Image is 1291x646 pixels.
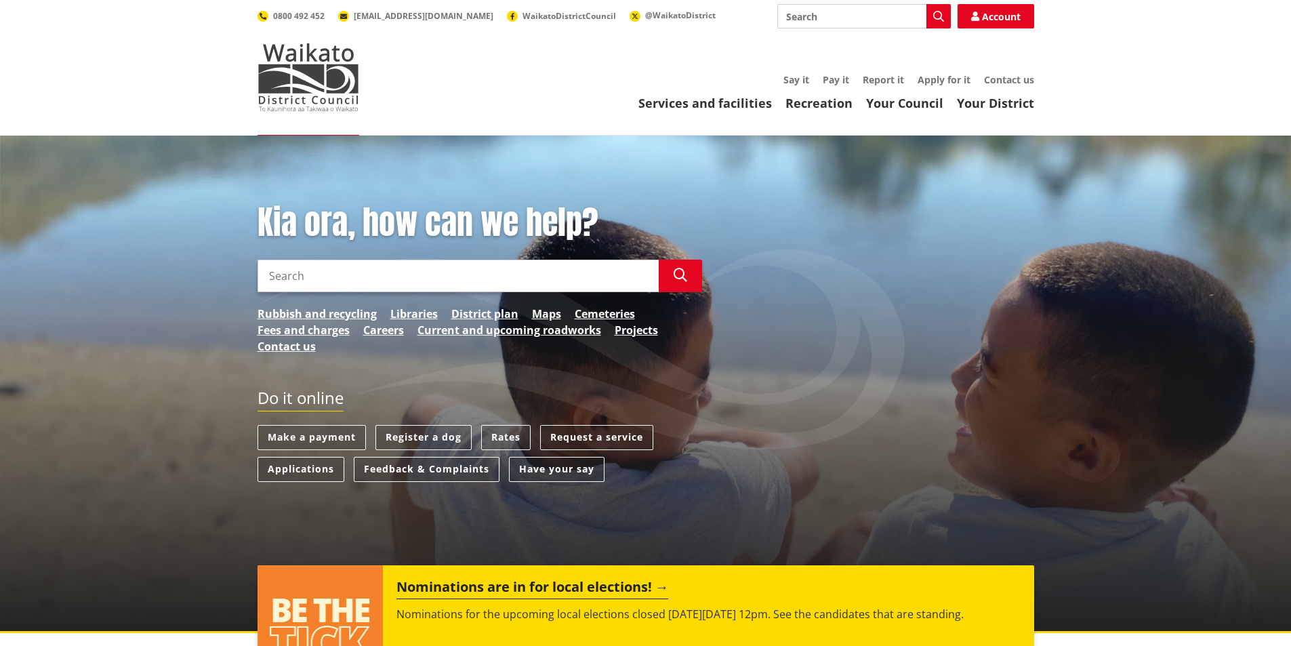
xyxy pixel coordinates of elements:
[481,425,531,450] a: Rates
[258,10,325,22] a: 0800 492 452
[863,73,904,86] a: Report it
[258,388,344,412] h2: Do it online
[338,10,493,22] a: [EMAIL_ADDRESS][DOMAIN_NAME]
[918,73,970,86] a: Apply for it
[273,10,325,22] span: 0800 492 452
[451,306,518,322] a: District plan
[630,9,716,21] a: @WaikatoDistrict
[417,322,601,338] a: Current and upcoming roadworks
[777,4,951,28] input: Search input
[258,457,344,482] a: Applications
[390,306,438,322] a: Libraries
[785,95,853,111] a: Recreation
[258,425,366,450] a: Make a payment
[258,43,359,111] img: Waikato District Council - Te Kaunihera aa Takiwaa o Waikato
[396,606,1020,622] p: Nominations for the upcoming local elections closed [DATE][DATE] 12pm. See the candidates that ar...
[615,322,658,338] a: Projects
[823,73,849,86] a: Pay it
[957,95,1034,111] a: Your District
[258,260,659,292] input: Search input
[783,73,809,86] a: Say it
[507,10,616,22] a: WaikatoDistrictCouncil
[354,457,499,482] a: Feedback & Complaints
[354,10,493,22] span: [EMAIL_ADDRESS][DOMAIN_NAME]
[522,10,616,22] span: WaikatoDistrictCouncil
[396,579,668,599] h2: Nominations are in for local elections!
[375,425,472,450] a: Register a dog
[638,95,772,111] a: Services and facilities
[258,306,377,322] a: Rubbish and recycling
[258,203,702,243] h1: Kia ora, how can we help?
[509,457,604,482] a: Have your say
[363,322,404,338] a: Careers
[645,9,716,21] span: @WaikatoDistrict
[540,425,653,450] a: Request a service
[575,306,635,322] a: Cemeteries
[866,95,943,111] a: Your Council
[984,73,1034,86] a: Contact us
[532,306,561,322] a: Maps
[258,322,350,338] a: Fees and charges
[958,4,1034,28] a: Account
[258,338,316,355] a: Contact us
